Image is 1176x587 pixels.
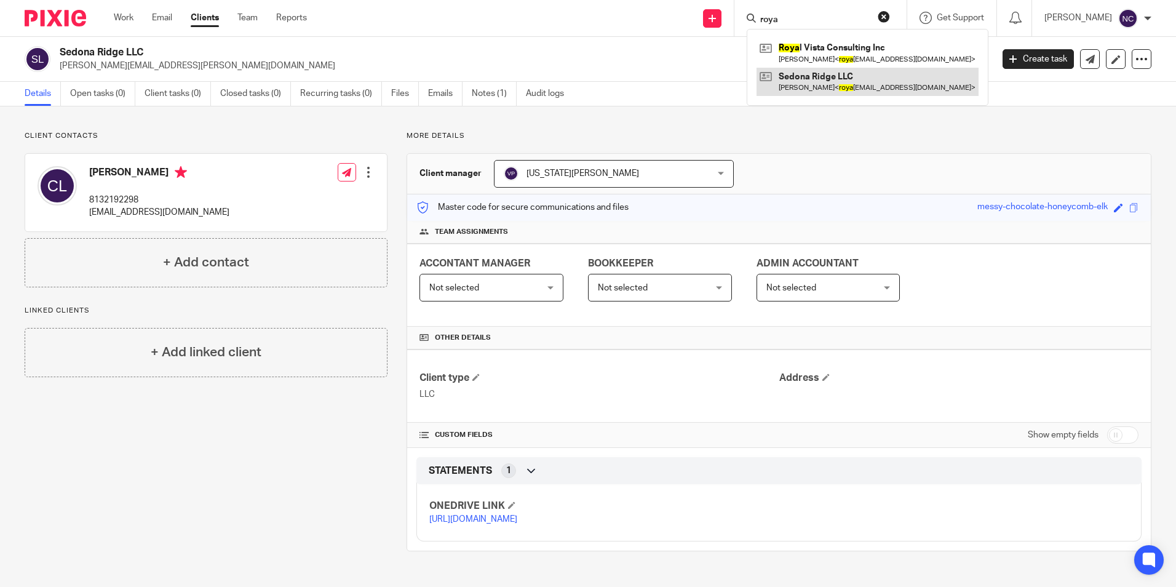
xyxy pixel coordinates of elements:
[89,166,229,182] h4: [PERSON_NAME]
[419,372,779,385] h4: Client type
[435,333,491,343] span: Other details
[419,167,482,180] h3: Client manager
[598,284,648,292] span: Not selected
[429,465,492,477] span: STATEMENTS
[759,15,870,26] input: Search
[60,46,799,59] h2: Sedona Ridge LLC
[145,82,211,106] a: Client tasks (0)
[506,465,511,477] span: 1
[588,258,653,268] span: BOOKKEEPER
[391,82,419,106] a: Files
[429,284,479,292] span: Not selected
[152,12,172,24] a: Email
[89,206,229,218] p: [EMAIL_ADDRESS][DOMAIN_NAME]
[191,12,219,24] a: Clients
[163,253,249,272] h4: + Add contact
[38,166,77,206] img: svg%3E
[1003,49,1074,69] a: Create task
[220,82,291,106] a: Closed tasks (0)
[937,14,984,22] span: Get Support
[419,258,530,268] span: ACCONTANT MANAGER
[60,60,984,72] p: [PERSON_NAME][EMAIL_ADDRESS][PERSON_NAME][DOMAIN_NAME]
[70,82,135,106] a: Open tasks (0)
[89,194,229,206] p: 8132192298
[878,10,890,23] button: Clear
[407,131,1151,141] p: More details
[435,227,508,237] span: Team assignments
[416,201,629,214] p: Master code for secure communications and files
[779,372,1138,385] h4: Address
[766,284,816,292] span: Not selected
[25,82,61,106] a: Details
[175,166,187,178] i: Primary
[276,12,307,24] a: Reports
[977,201,1108,215] div: messy-chocolate-honeycomb-elk
[151,343,261,362] h4: + Add linked client
[25,46,50,72] img: svg%3E
[526,82,573,106] a: Audit logs
[429,500,779,513] h4: ONEDRIVE LINK
[428,82,463,106] a: Emails
[300,82,382,106] a: Recurring tasks (0)
[526,169,639,178] span: [US_STATE][PERSON_NAME]
[1118,9,1138,28] img: svg%3E
[114,12,133,24] a: Work
[419,388,779,401] p: LLC
[237,12,258,24] a: Team
[1044,12,1112,24] p: [PERSON_NAME]
[504,166,518,181] img: svg%3E
[25,10,86,26] img: Pixie
[472,82,517,106] a: Notes (1)
[419,430,779,440] h4: CUSTOM FIELDS
[429,515,517,524] a: [URL][DOMAIN_NAME]
[757,258,859,268] span: ADMIN ACCOUNTANT
[25,306,387,316] p: Linked clients
[1028,429,1099,441] label: Show empty fields
[25,131,387,141] p: Client contacts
